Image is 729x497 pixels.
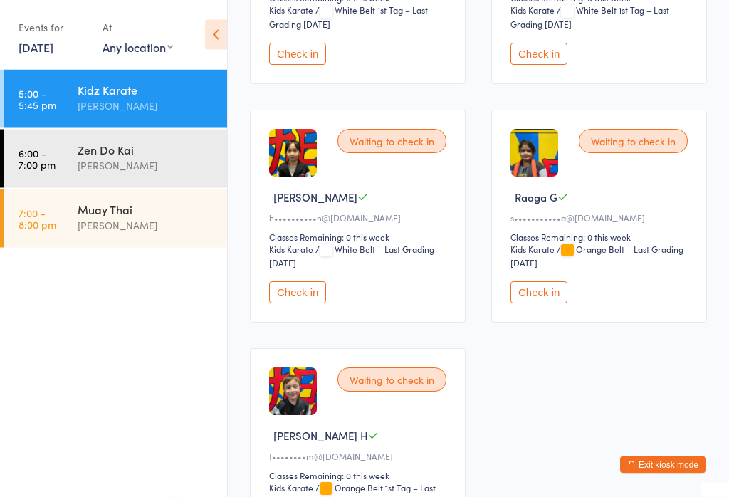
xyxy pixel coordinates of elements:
[19,207,56,230] time: 7:00 - 8:00 pm
[19,16,88,39] div: Events for
[19,147,56,170] time: 6:00 - 7:00 pm
[273,190,357,205] span: [PERSON_NAME]
[510,4,669,30] span: / White Belt 1st Tag – Last Grading [DATE]
[510,43,567,66] button: Check in
[4,70,227,128] a: 5:00 -5:45 pmKidz Karate[PERSON_NAME]
[78,202,215,217] div: Muay Thai
[510,244,555,256] div: Kids Karate
[78,157,215,174] div: [PERSON_NAME]
[337,368,446,392] div: Waiting to check in
[103,16,173,39] div: At
[510,130,558,177] img: image1750840206.png
[510,231,692,244] div: Classes Remaining: 0 this week
[269,212,451,224] div: h••••••••••n@[DOMAIN_NAME]
[269,4,313,16] div: Kids Karate
[269,130,317,177] img: image1752158895.png
[103,39,173,55] div: Any location
[78,217,215,234] div: [PERSON_NAME]
[78,142,215,157] div: Zen Do Kai
[269,231,451,244] div: Classes Remaining: 0 this week
[4,130,227,188] a: 6:00 -7:00 pmZen Do Kai[PERSON_NAME]
[78,82,215,98] div: Kidz Karate
[510,212,692,224] div: s•••••••••••a@[DOMAIN_NAME]
[269,244,313,256] div: Kids Karate
[510,244,683,269] span: / Orange Belt – Last Grading [DATE]
[269,282,326,304] button: Check in
[269,43,326,66] button: Check in
[269,244,434,269] span: / White Belt – Last Grading [DATE]
[78,98,215,114] div: [PERSON_NAME]
[269,482,313,494] div: Kids Karate
[515,190,557,205] span: Raaga G
[269,470,451,482] div: Classes Remaining: 0 this week
[269,368,317,416] img: image1750839665.png
[269,4,428,30] span: / White Belt 1st Tag – Last Grading [DATE]
[620,456,706,474] button: Exit kiosk mode
[4,189,227,248] a: 7:00 -8:00 pmMuay Thai[PERSON_NAME]
[337,130,446,154] div: Waiting to check in
[273,429,368,444] span: [PERSON_NAME] H
[19,39,53,55] a: [DATE]
[269,451,451,463] div: t••••••••m@[DOMAIN_NAME]
[19,88,56,110] time: 5:00 - 5:45 pm
[579,130,688,154] div: Waiting to check in
[510,282,567,304] button: Check in
[510,4,555,16] div: Kids Karate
